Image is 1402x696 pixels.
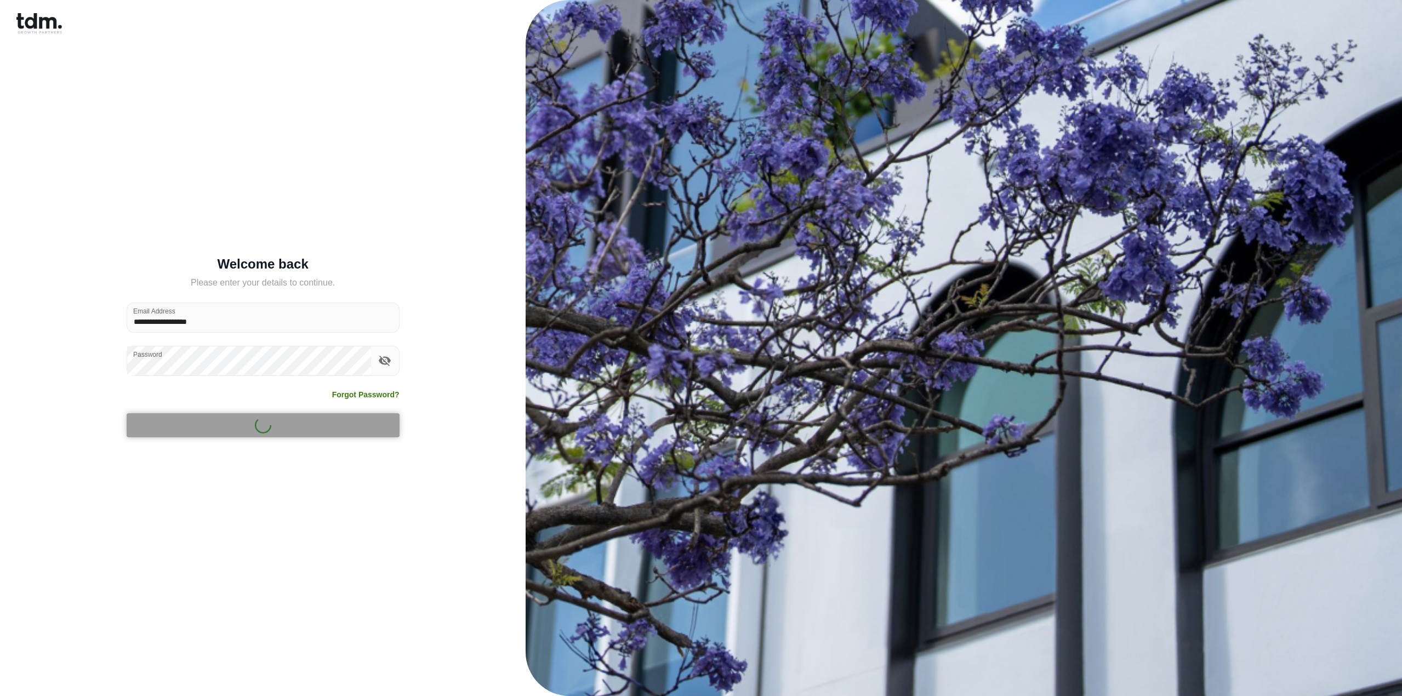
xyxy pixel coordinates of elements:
[127,276,400,289] h5: Please enter your details to continue.
[133,306,175,316] label: Email Address
[127,259,400,270] h5: Welcome back
[375,351,394,370] button: toggle password visibility
[133,350,162,359] label: Password
[332,389,400,400] a: Forgot Password?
